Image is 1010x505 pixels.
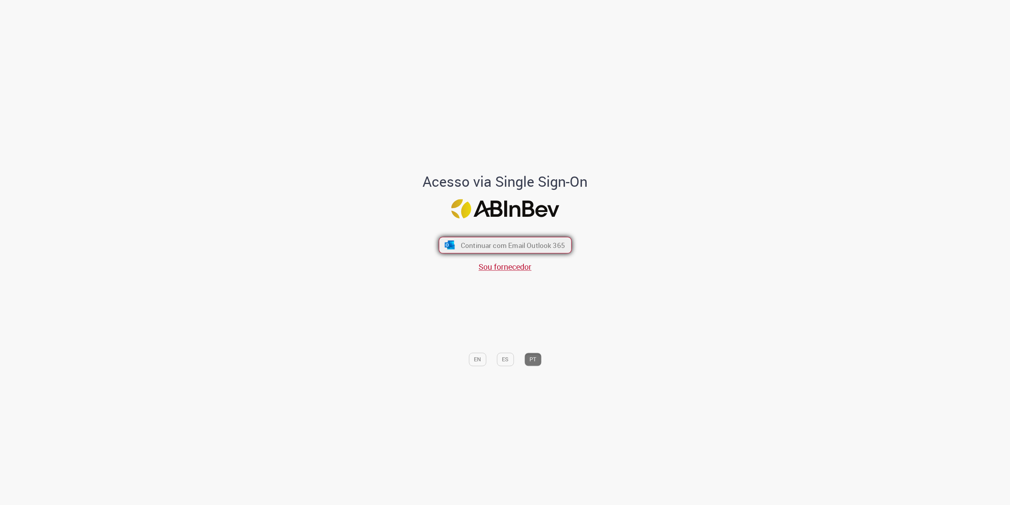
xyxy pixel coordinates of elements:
[469,353,486,366] button: EN
[460,240,565,250] span: Continuar com Email Outlook 365
[497,353,514,366] button: ES
[451,199,559,218] img: Logo ABInBev
[439,237,572,253] button: ícone Azure/Microsoft 360 Continuar com Email Outlook 365
[396,174,615,190] h1: Acesso via Single Sign-On
[479,261,531,272] a: Sou fornecedor
[524,353,541,366] button: PT
[444,240,455,249] img: ícone Azure/Microsoft 360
